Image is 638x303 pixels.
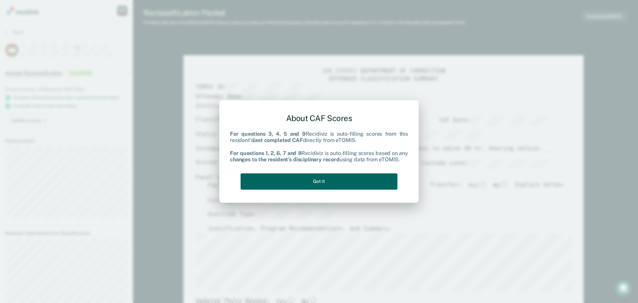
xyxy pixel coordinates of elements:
b: For questions 1, 2, 6, 7 and 8 [230,150,301,156]
b: changes to the resident's disciplinary record [230,156,340,163]
div: Recidiviz is auto-filling scores from this resident's directly from eTOMIS. Recidiviz is auto-fil... [230,131,408,163]
button: Got it [241,173,397,190]
div: About CAF Scores [230,108,408,128]
b: For questions 3, 4, 5 and 9 [230,131,306,137]
b: last completed CAF [253,137,303,144]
